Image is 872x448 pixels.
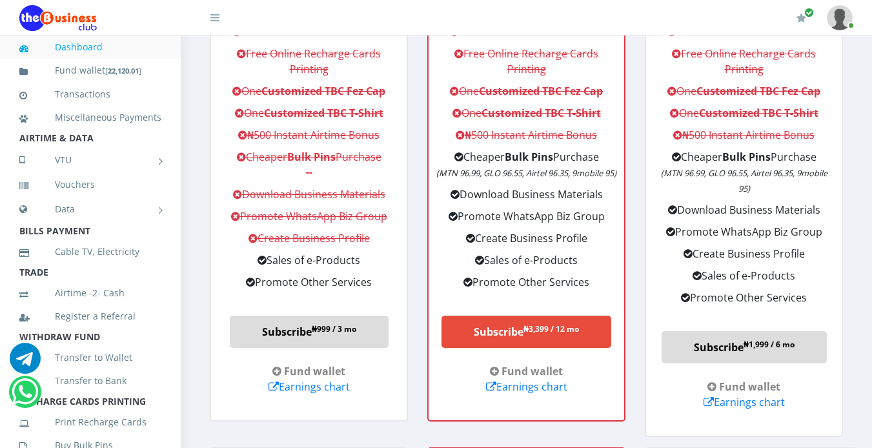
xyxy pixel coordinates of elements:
[429,252,624,274] li: Sales of e-Products
[662,331,827,363] a: Subscribe₦1,999 / 6 mo
[19,5,97,31] img: Logo
[502,364,563,378] strong: Fund wallet
[19,343,161,372] a: Transfer to Wallet
[482,106,601,120] b: Customized TBC T-Shirt
[661,167,827,194] em: (MTN 96.99, GLO 96.55, Airtel 96.35, 9mobile 95)
[224,149,394,187] li: Cheaper Purchase --
[19,237,161,267] a: Cable TV, Electricity
[429,230,624,252] li: Create Business Profile
[224,187,394,209] li: Download Business Materials
[230,316,389,348] a: Subscribe₦999 / 3 mo
[224,105,394,127] li: One
[19,407,161,437] a: Print Recharge Cards
[696,84,820,98] b: Customized TBC Fez Cap
[19,170,161,199] a: Vouchers
[19,79,161,109] a: Transactions
[429,274,624,296] li: Promote Other Services
[429,105,624,127] li: One
[429,127,624,149] li: ₦500 Instant Airtime Bonus
[19,32,161,62] a: Dashboard
[490,364,563,378] a: Fund wallet
[429,187,624,209] li: Download Business Materials
[429,83,624,105] li: One
[699,106,818,120] b: Customized TBC T-Shirt
[479,84,603,98] b: Customized TBC Fez Cap
[659,290,829,312] li: Promote Other Services
[224,209,394,230] li: Promote WhatsApp Biz Group
[659,83,829,105] li: One
[224,46,394,83] li: Free Online Recharge Cards Printing
[429,209,624,230] li: Promote WhatsApp Biz Group
[659,46,829,83] li: Free Online Recharge Cards Printing
[19,103,161,132] a: Miscellaneous Payments
[429,149,624,187] li: Cheaper Purchase
[105,66,141,76] small: [ ]
[10,352,41,374] a: Chat for support
[312,323,356,334] sup: ₦999 / 3 mo
[436,167,616,179] em: (MTN 96.99, GLO 96.55, Airtel 96.35, 9mobile 95)
[659,268,829,290] li: Sales of e-Products
[224,230,394,252] li: Create Business Profile
[659,149,829,202] li: Cheaper Purchase
[269,380,350,394] a: Earnings chart
[722,150,771,164] strong: Bulk Pins
[19,56,161,86] a: Fund wallet[22,120.01]
[429,46,624,83] li: Free Online Recharge Cards Printing
[486,380,567,394] a: Earnings chart
[659,224,829,246] li: Promote WhatsApp Biz Group
[224,83,394,105] li: One
[19,301,161,331] a: Register a Referral
[523,323,579,334] sup: ₦3,399 / 12 mo
[19,193,161,225] a: Data
[441,316,611,348] a: Subscribe₦3,399 / 12 mo
[744,339,795,350] sup: ₦1,999 / 6 mo
[659,202,829,224] li: Download Business Materials
[261,84,385,98] b: Customized TBC Fez Cap
[719,380,780,394] strong: Fund wallet
[224,274,394,296] li: Promote Other Services
[108,66,139,76] b: 22,120.01
[19,144,161,176] a: VTU
[827,5,853,30] img: User
[264,106,383,120] b: Customized TBC T-Shirt
[659,127,829,149] li: ₦500 Instant Airtime Bonus
[796,13,806,23] i: Renew/Upgrade Subscription
[707,380,780,394] a: Fund wallet
[659,105,829,127] li: One
[272,364,345,378] a: Fund wallet
[19,278,161,308] a: Airtime -2- Cash
[659,246,829,268] li: Create Business Profile
[804,8,814,17] span: Renew/Upgrade Subscription
[704,395,785,409] a: Earnings chart
[505,150,553,164] strong: Bulk Pins
[224,252,394,274] li: Sales of e-Products
[287,150,336,164] strong: Bulk Pins
[12,386,38,407] a: Chat for support
[19,366,161,396] a: Transfer to Bank
[224,127,394,149] li: ₦500 Instant Airtime Bonus
[284,364,345,378] strong: Fund wallet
